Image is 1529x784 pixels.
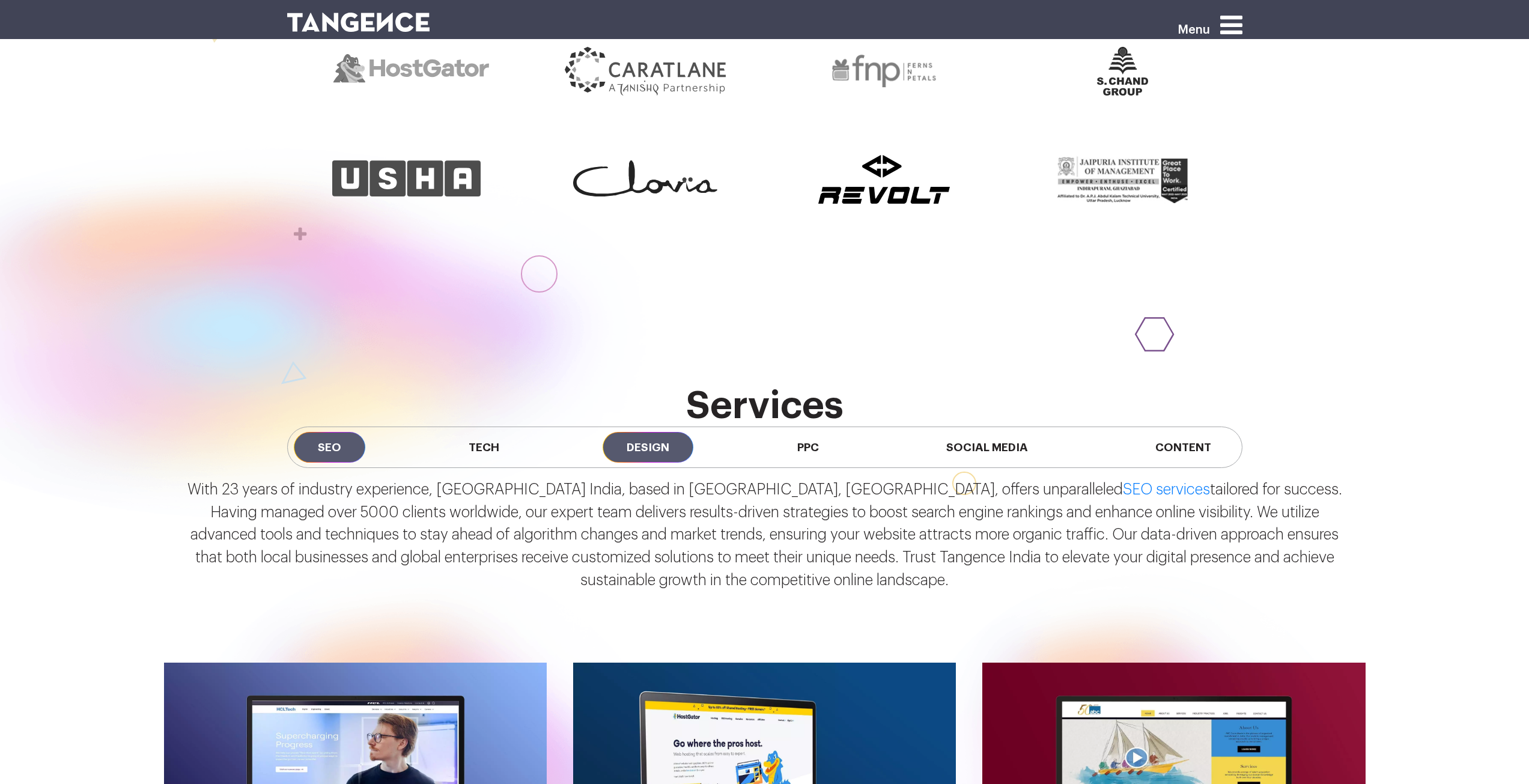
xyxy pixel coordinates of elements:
[287,385,1242,427] h2: services
[603,432,693,463] span: Design
[179,479,1351,592] p: With 23 years of industry experience, [GEOGRAPHIC_DATA] India, based in [GEOGRAPHIC_DATA], [GEOGR...
[818,155,950,204] img: Revolt.svg
[922,432,1052,463] span: Social Media
[287,13,430,32] img: logo SVG
[773,432,843,463] span: PPC
[445,432,523,463] span: Tech
[573,160,717,196] img: Clovia.svg
[1131,432,1235,463] span: Content
[1123,482,1210,497] a: SEO services
[294,432,365,463] span: SEO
